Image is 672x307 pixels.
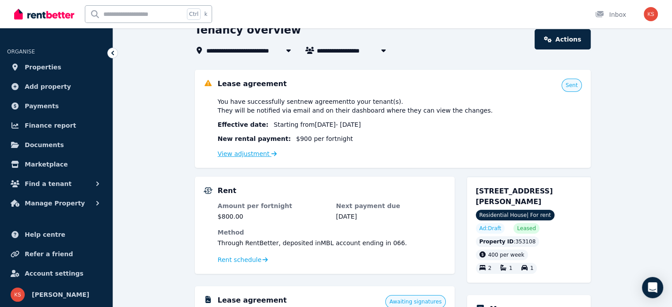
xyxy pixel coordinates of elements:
span: Leased [517,225,535,232]
span: Property ID [479,238,514,245]
a: Rent schedule [218,255,268,264]
h1: Tenancy overview [195,23,301,37]
span: [PERSON_NAME] [32,289,89,300]
a: Refer a friend [7,245,106,263]
span: Documents [25,140,64,150]
button: Find a tenant [7,175,106,193]
span: ORGANISE [7,49,35,55]
span: $900 per fortnight [296,134,353,143]
span: Help centre [25,229,65,240]
dt: Amount per fortnight [218,201,327,210]
div: : 353108 [476,236,539,247]
button: Manage Property [7,194,106,212]
span: 1 [530,265,534,272]
img: Kosta Safos [644,7,658,21]
a: Payments [7,97,106,115]
dt: Method [218,228,446,237]
span: Find a tenant [25,178,72,189]
a: Finance report [7,117,106,134]
a: Account settings [7,265,106,282]
a: View adjustment [218,150,277,157]
h5: Lease agreement [218,295,287,306]
a: Help centre [7,226,106,243]
span: Add property [25,81,71,92]
img: Rental Payments [204,187,213,194]
h5: Rent [218,186,236,196]
span: Ad: Draft [479,225,501,232]
span: Finance report [25,120,76,131]
span: Through RentBetter , deposited in MBL account ending in 066 . [218,239,407,246]
span: k [204,11,207,18]
span: [STREET_ADDRESS][PERSON_NAME] [476,187,553,206]
div: Open Intercom Messenger [642,277,663,298]
span: Payments [25,101,59,111]
span: Rent schedule [218,255,262,264]
div: Inbox [595,10,626,19]
span: Residential House | For rent [476,210,554,220]
h5: Lease agreement [218,79,287,89]
span: You have successfully sent new agreement to your tenant(s) . They will be notified via email and ... [218,97,493,115]
a: Marketplace [7,155,106,173]
span: 2 [488,265,492,272]
span: Sent [566,82,577,89]
dt: Next payment due [336,201,446,210]
span: Awaiting signatures [389,298,441,305]
a: Add property [7,78,106,95]
span: Ctrl [187,8,201,20]
span: Marketplace [25,159,68,170]
a: Actions [535,29,590,49]
span: Effective date : [218,120,269,129]
img: RentBetter [14,8,74,21]
a: Properties [7,58,106,76]
a: Documents [7,136,106,154]
span: 1 [509,265,513,272]
span: Account settings [25,268,84,279]
span: Manage Property [25,198,85,208]
dd: [DATE] [336,212,446,221]
img: Kosta Safos [11,288,25,302]
span: New rental payment: [218,134,291,143]
dd: $800.00 [218,212,327,221]
span: 400 per week [488,252,524,258]
span: Properties [25,62,61,72]
span: Starting from [DATE] - [DATE] [273,120,361,129]
span: Refer a friend [25,249,73,259]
